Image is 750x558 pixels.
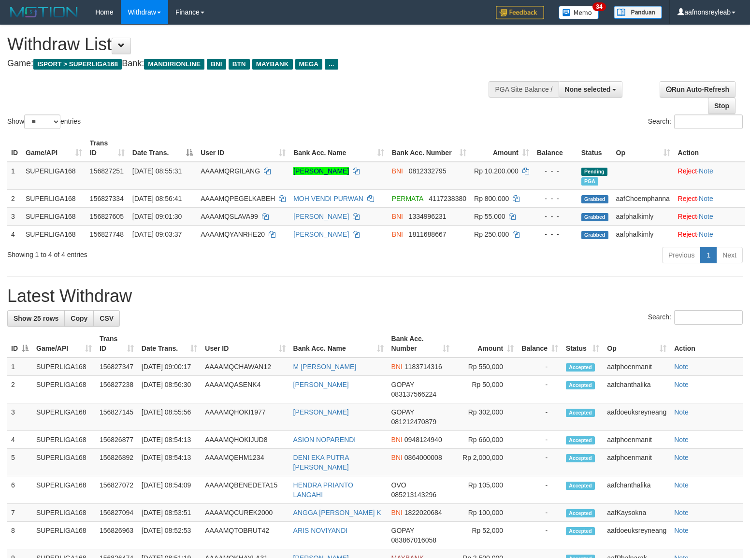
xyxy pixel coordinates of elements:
[674,134,745,162] th: Action
[660,81,736,98] a: Run Auto-Refresh
[7,358,32,376] td: 1
[7,449,32,476] td: 5
[674,509,689,516] a: Note
[7,286,743,306] h1: Latest Withdraw
[392,230,403,238] span: BNI
[252,59,293,70] span: MAYBANK
[86,134,129,162] th: Trans ID: activate to sort column ascending
[138,449,202,476] td: [DATE] 08:54:13
[293,381,349,388] a: [PERSON_NAME]
[453,403,518,431] td: Rp 302,000
[138,476,202,504] td: [DATE] 08:54:09
[96,431,138,449] td: 156826877
[32,376,96,403] td: SUPERLIGA168
[474,167,519,175] span: Rp 10.200.000
[7,476,32,504] td: 6
[581,231,608,239] span: Grabbed
[674,114,743,129] input: Search:
[90,167,124,175] span: 156827251
[93,310,120,327] a: CSV
[566,454,595,462] span: Accepted
[289,134,388,162] th: Bank Acc. Name: activate to sort column ascending
[293,213,349,220] a: [PERSON_NAME]
[201,476,289,504] td: AAAAMQBENEDETA15
[7,114,81,129] label: Show entries
[699,213,713,220] a: Note
[201,403,289,431] td: AAAAMQHOKI1977
[7,246,305,259] div: Showing 1 to 4 of 4 entries
[293,454,349,471] a: DENI EKA PUTRA [PERSON_NAME]
[32,403,96,431] td: SUPERLIGA168
[577,134,612,162] th: Status
[592,2,606,11] span: 34
[603,476,670,504] td: aafchanthalika
[201,330,289,358] th: User ID: activate to sort column ascending
[474,195,509,202] span: Rp 800.000
[409,167,447,175] span: Copy 0812332795 to clipboard
[293,408,349,416] a: [PERSON_NAME]
[7,59,490,69] h4: Game: Bank:
[565,86,611,93] span: None selected
[391,481,406,489] span: OVO
[518,476,562,504] td: -
[612,207,674,225] td: aafphalkimly
[566,363,595,372] span: Accepted
[678,213,697,220] a: Reject
[404,454,442,461] span: Copy 0864000008 to clipboard
[132,230,182,238] span: [DATE] 09:03:37
[71,315,87,322] span: Copy
[7,431,32,449] td: 4
[33,59,122,70] span: ISPORT > SUPERLIGA168
[603,403,670,431] td: aafdoeuksreyneang
[293,230,349,238] a: [PERSON_NAME]
[603,504,670,522] td: aafKaysokna
[699,195,713,202] a: Note
[391,491,436,499] span: Copy 085213143296 to clipboard
[90,213,124,220] span: 156827605
[7,403,32,431] td: 3
[64,310,94,327] a: Copy
[391,454,403,461] span: BNI
[201,431,289,449] td: AAAAMQHOKIJUD8
[132,167,182,175] span: [DATE] 08:55:31
[716,247,743,263] a: Next
[674,381,689,388] a: Note
[293,167,349,175] a: [PERSON_NAME]
[7,225,22,243] td: 4
[32,476,96,504] td: SUPERLIGA168
[674,189,745,207] td: ·
[391,509,403,516] span: BNI
[566,409,595,417] span: Accepted
[96,449,138,476] td: 156826892
[132,195,182,202] span: [DATE] 08:56:41
[518,376,562,403] td: -
[14,315,58,322] span: Show 25 rows
[581,213,608,221] span: Grabbed
[197,134,289,162] th: User ID: activate to sort column ascending
[7,189,22,207] td: 2
[612,225,674,243] td: aafphalkimly
[7,522,32,549] td: 8
[409,213,447,220] span: Copy 1334996231 to clipboard
[388,134,470,162] th: Bank Acc. Number: activate to sort column ascending
[566,482,595,490] span: Accepted
[201,195,275,202] span: AAAAMQPEGELKABEH
[96,358,138,376] td: 156827347
[392,213,403,220] span: BNI
[603,376,670,403] td: aafchanthalika
[566,527,595,535] span: Accepted
[603,449,670,476] td: aafphoenmanit
[678,230,697,238] a: Reject
[138,330,202,358] th: Date Trans.: activate to sort column ascending
[22,225,86,243] td: SUPERLIGA168
[7,310,65,327] a: Show 25 rows
[90,230,124,238] span: 156827748
[388,330,453,358] th: Bank Acc. Number: activate to sort column ascending
[612,189,674,207] td: aafChoemphanna
[603,358,670,376] td: aafphoenmanit
[566,509,595,517] span: Accepted
[7,207,22,225] td: 3
[391,381,414,388] span: GOPAY
[518,330,562,358] th: Balance: activate to sort column ascending
[614,6,662,19] img: panduan.png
